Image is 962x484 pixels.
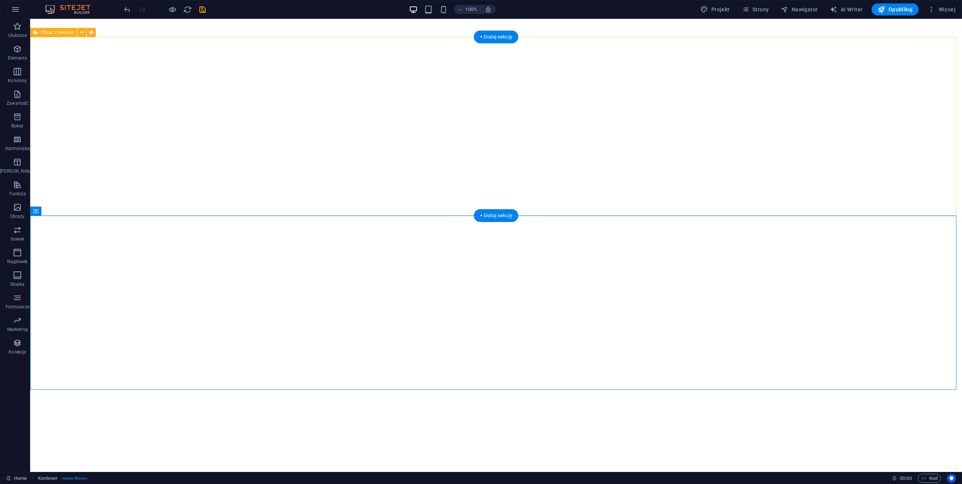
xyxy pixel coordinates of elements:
button: Opublikuj [872,3,919,15]
span: Więcej [928,6,956,13]
button: Strony [739,3,772,15]
i: Przeładuj stronę [183,5,192,14]
h6: Czas sesji [892,474,912,483]
a: Kliknij, aby anulować zaznaczenie. Kliknij dwukrotnie, aby otworzyć Strony [6,474,27,483]
button: Nawigator [778,3,821,15]
span: Opublikuj [878,6,913,13]
span: : [905,475,906,481]
p: Funkcje [9,191,26,197]
p: Stopka [10,281,25,287]
button: Kliknij tutaj, aby wyjść z trybu podglądu i kontynuować edycję [168,5,177,14]
i: Zapisz (Ctrl+S) [198,5,207,14]
p: Elementy [8,55,27,61]
p: Nagłówek [7,259,28,265]
p: Ulubione [8,32,27,38]
span: Kliknij, aby zaznaczyć. Kliknij dwukrotnie, aby edytować [38,474,58,483]
p: Zawartość [6,100,28,106]
div: Projekt (Ctrl+Alt+Y) [697,3,732,15]
p: Marketing [7,326,28,332]
div: + Dodaj sekcję [474,31,518,43]
p: Obrazy [10,213,25,219]
p: Boksy [11,123,24,129]
button: Więcej [925,3,959,15]
button: Kod [918,474,941,483]
span: Projekt [700,6,729,13]
p: Kolekcje [9,349,26,355]
span: Kod [921,474,937,483]
nav: breadcrumb [38,474,87,483]
button: Usercentrics [947,474,956,483]
div: + Dodaj sekcję [474,209,518,222]
button: save [198,5,207,14]
span: Nawigator [781,6,818,13]
span: 00 00 [900,474,911,483]
button: reload [183,5,192,14]
p: Suwak [11,236,25,242]
i: Po zmianie rozmiaru automatycznie dostosowuje poziom powiększenia do wybranego urządzenia. [485,6,492,13]
p: Harmonijka [5,146,30,152]
i: Cofnij: Zmień tekst (Ctrl+Z) [123,5,132,14]
button: 100% [454,5,481,14]
h6: 100% [465,5,477,14]
button: undo [123,5,132,14]
span: . values-3boxes [61,474,87,483]
img: Editor Logo [43,5,100,14]
span: AI Writer [830,6,862,13]
span: Obraz z tekstem [41,30,74,35]
button: AI Writer [827,3,865,15]
span: Strony [742,6,769,13]
p: Kolumny [8,78,27,84]
p: Formularze [6,304,29,310]
button: Projekt [697,3,732,15]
